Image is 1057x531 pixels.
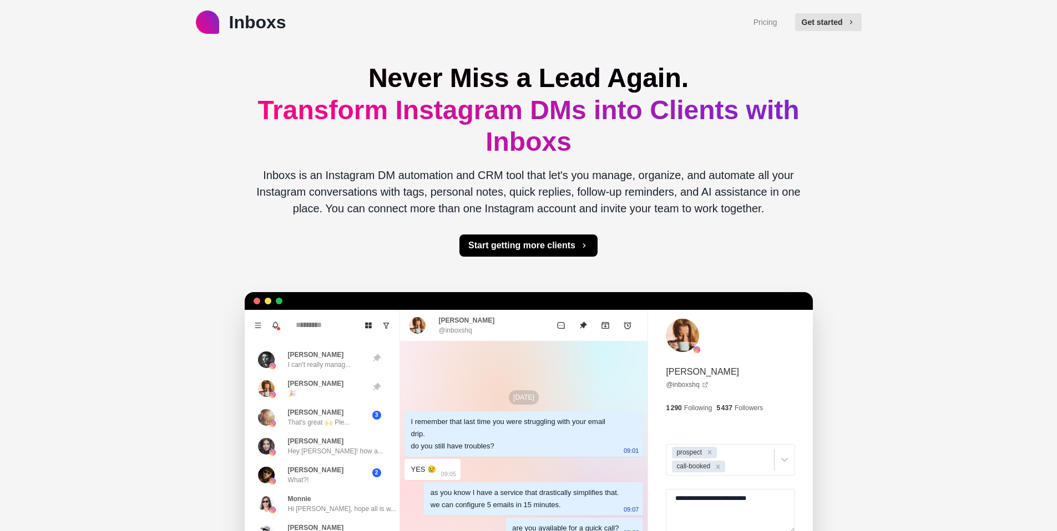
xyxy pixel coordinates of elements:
[258,380,275,397] img: picture
[258,351,275,368] img: picture
[795,13,862,31] button: Get started
[735,403,763,413] p: Followers
[288,465,344,475] p: [PERSON_NAME]
[594,314,616,336] button: Archive
[288,436,344,446] p: [PERSON_NAME]
[269,391,276,398] img: picture
[666,365,739,379] p: [PERSON_NAME]
[288,350,344,360] p: [PERSON_NAME]
[288,475,309,485] p: What?!
[439,325,472,335] p: @inboxshq
[624,445,639,457] p: 09:01
[439,315,495,325] p: [PERSON_NAME]
[753,17,777,28] a: Pricing
[712,461,724,472] div: Remove call-booked
[572,314,594,336] button: Unpin
[372,411,381,420] span: 3
[616,314,639,336] button: Add reminder
[288,389,296,399] p: 🎉
[288,360,351,370] p: I can't really manag...
[258,409,275,426] img: picture
[269,507,276,513] img: picture
[196,11,219,34] img: logo
[269,478,276,484] img: picture
[372,468,381,477] span: 2
[411,463,437,476] div: YES 😢
[377,316,395,334] button: Show unread conversations
[267,316,285,334] button: Notifications
[673,461,712,472] div: call-booked
[694,346,700,353] img: picture
[288,494,311,504] p: Monnie
[368,63,689,93] span: Never Miss a Lead Again.
[196,9,286,35] a: logoInboxs
[624,503,639,515] p: 09:07
[459,234,598,257] button: Start getting more clients
[509,390,539,405] p: [DATE]
[288,417,350,427] p: That's great 🙌 Ple...
[288,446,383,456] p: Hey [PERSON_NAME]! how a...
[441,468,457,480] p: 09:05
[258,438,275,455] img: picture
[254,62,804,158] h1: Transform Instagram DMs into Clients with Inboxs
[288,504,396,514] p: Hi [PERSON_NAME], hope all is w...
[269,362,276,369] img: picture
[258,467,275,483] img: picture
[249,316,267,334] button: Menu
[717,403,732,413] p: 5 437
[288,407,344,417] p: [PERSON_NAME]
[269,449,276,456] img: picture
[431,487,619,511] div: as you know I have a service that drastically simplifies that. we can configure 5 emails in 15 mi...
[288,379,344,389] p: [PERSON_NAME]
[360,316,377,334] button: Board View
[229,9,286,35] p: Inboxs
[673,447,704,458] div: prospect
[666,319,699,352] img: picture
[666,403,681,413] p: 1 290
[666,380,708,390] a: @inboxshq
[684,403,712,413] p: Following
[704,447,716,458] div: Remove prospect
[254,167,804,217] p: Inboxs is an Instagram DM automation and CRM tool that let's you manage, organize, and automate a...
[258,496,275,512] img: picture
[409,317,426,334] img: picture
[269,420,276,427] img: picture
[411,416,619,452] div: I remember that last time you were struggling with your email drip. do you still have troubles?
[550,314,572,336] button: Mark as unread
